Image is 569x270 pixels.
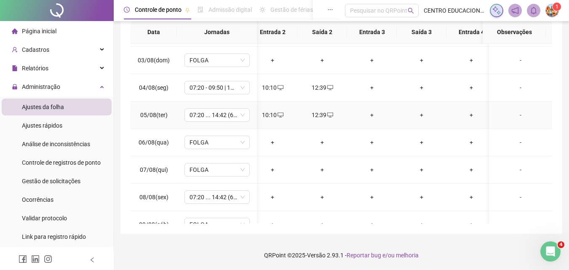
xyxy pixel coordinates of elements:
[139,221,169,228] span: 09/08(sáb)
[553,3,561,11] sup: Atualize o seu contato no menu Meus Dados
[492,6,501,15] img: sparkle-icon.fc2bf0ac1784a2077858766a79e2daf3.svg
[304,110,340,120] div: 12:39
[139,194,168,200] span: 08/08(sex)
[496,110,545,120] div: -
[277,85,283,91] span: desktop
[453,192,489,202] div: +
[304,83,340,92] div: 12:39
[19,255,27,263] span: facebook
[22,28,56,35] span: Página inicial
[139,84,168,91] span: 04/08(seg)
[446,21,496,44] th: Entrada 4
[185,8,190,13] span: pushpin
[208,6,252,13] span: Admissão digital
[190,163,245,176] span: FOLGA
[254,83,291,92] div: 10:10
[453,138,489,147] div: +
[354,192,390,202] div: +
[22,46,49,53] span: Cadastros
[135,6,182,13] span: Controle de ponto
[327,7,333,13] span: ellipsis
[270,6,313,13] span: Gestão de férias
[397,21,446,44] th: Saída 3
[190,218,245,231] span: FOLGA
[307,252,326,259] span: Versão
[22,83,60,90] span: Administração
[12,84,18,90] span: lock
[259,7,265,13] span: sun
[254,138,291,147] div: +
[190,109,245,121] span: 07:20 ... 14:42 (6 HORAS)
[496,83,545,92] div: -
[347,21,397,44] th: Entrada 3
[403,165,440,174] div: +
[138,57,170,64] span: 03/08(dom)
[304,56,340,65] div: +
[254,165,291,174] div: +
[124,7,130,13] span: clock-circle
[489,27,539,37] span: Observações
[177,21,257,44] th: Jornadas
[131,21,177,44] th: Data
[89,257,95,263] span: left
[22,104,64,110] span: Ajustes da folha
[530,7,537,14] span: bell
[304,192,340,202] div: +
[190,54,245,67] span: FOLGA
[496,192,545,202] div: -
[354,83,390,92] div: +
[304,138,340,147] div: +
[453,110,489,120] div: +
[403,56,440,65] div: +
[403,83,440,92] div: +
[453,165,489,174] div: +
[496,220,545,229] div: -
[22,159,101,166] span: Controle de registros de ponto
[31,255,40,263] span: linkedin
[254,110,291,120] div: 10:10
[22,122,62,129] span: Ajustes rápidos
[496,56,545,65] div: -
[453,220,489,229] div: +
[408,8,414,14] span: search
[44,255,52,263] span: instagram
[354,138,390,147] div: +
[114,241,569,270] footer: QRPoint © 2025 - 2.93.1 -
[326,112,333,118] span: desktop
[198,7,203,13] span: file-done
[190,81,245,94] span: 07:20 - 09:50 | 10:10 - 12:40
[190,136,245,149] span: FOLGA
[22,178,80,184] span: Gestão de solicitações
[297,21,347,44] th: Saída 2
[354,56,390,65] div: +
[556,4,558,10] span: 1
[354,220,390,229] div: +
[496,165,545,174] div: -
[22,196,53,203] span: Ocorrências
[248,21,297,44] th: Entrada 2
[254,220,291,229] div: +
[140,112,168,118] span: 05/08(ter)
[139,139,169,146] span: 06/08(qua)
[304,220,340,229] div: +
[140,166,168,173] span: 07/08(qui)
[347,252,419,259] span: Reportar bug e/ou melhoria
[403,192,440,202] div: +
[403,110,440,120] div: +
[546,4,558,17] img: 36163
[558,241,564,248] span: 4
[496,138,545,147] div: -
[453,56,489,65] div: +
[403,138,440,147] div: +
[453,83,489,92] div: +
[540,241,561,262] iframe: Intercom live chat
[304,165,340,174] div: +
[277,112,283,118] span: desktop
[22,65,48,72] span: Relatórios
[354,165,390,174] div: +
[12,28,18,34] span: home
[12,47,18,53] span: user-add
[511,7,519,14] span: notification
[403,220,440,229] div: +
[22,141,90,147] span: Análise de inconsistências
